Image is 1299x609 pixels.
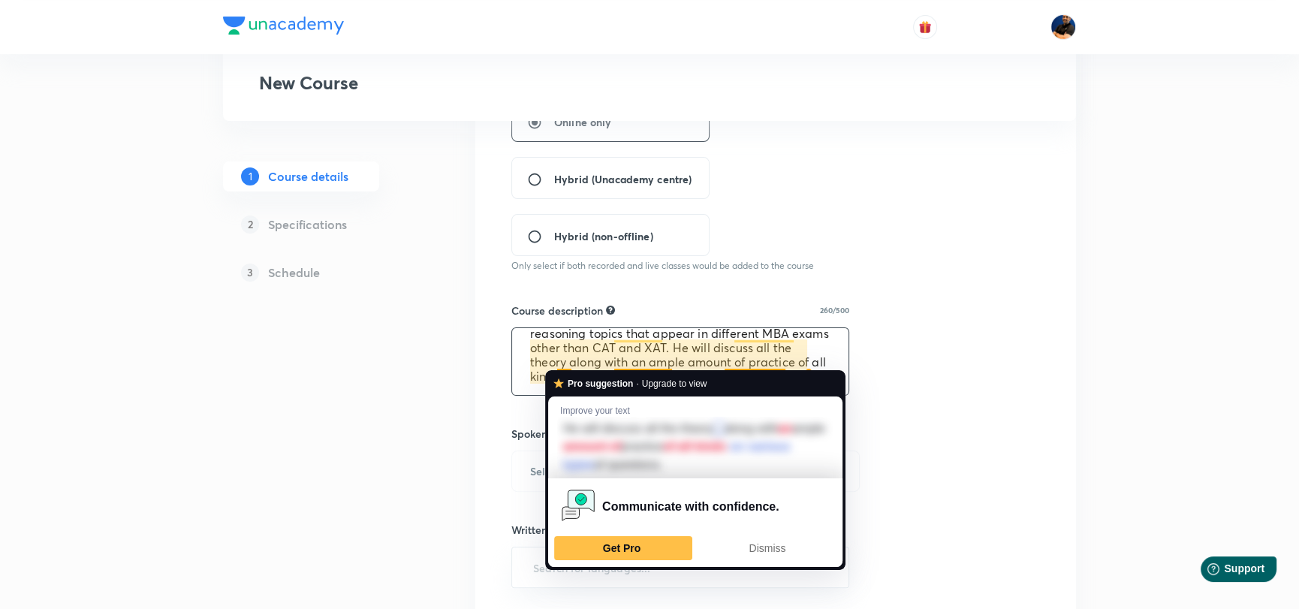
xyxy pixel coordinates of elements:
span: Hybrid (Unacademy centre) [554,171,692,187]
input: Search for languages... [530,553,830,581]
img: Company Logo [223,17,344,35]
h3: New Course [259,72,358,94]
img: avatar [918,20,932,34]
h5: Course details [268,167,348,185]
iframe: Help widget launcher [1165,550,1282,592]
button: avatar [913,15,937,39]
p: Only select if both recorded and live classes would be added to the course [511,259,913,273]
p: 2 [241,216,259,234]
p: 3 [241,264,259,282]
h6: Written Content/Slide Language [511,522,849,538]
span: Online only [554,114,611,130]
h5: Specifications [268,216,347,234]
img: Saral Nashier [1050,14,1076,40]
a: Company Logo [223,17,344,38]
p: 1 [241,167,259,185]
h6: Spoken Language [511,426,601,442]
span: Hybrid (non-offline) [554,228,653,244]
h6: Select a language [530,463,621,479]
div: Explain about your course, what you’ll be teaching, how it will help learners in their preparation. [606,303,615,317]
textarea: To enrich screen reader interactions, please activate Accessibility in Grammarly extension settings [512,328,848,395]
h6: Course description [511,303,603,318]
button: Select a language [511,451,860,492]
p: 260/500 [820,306,849,314]
h5: Schedule [268,264,320,282]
